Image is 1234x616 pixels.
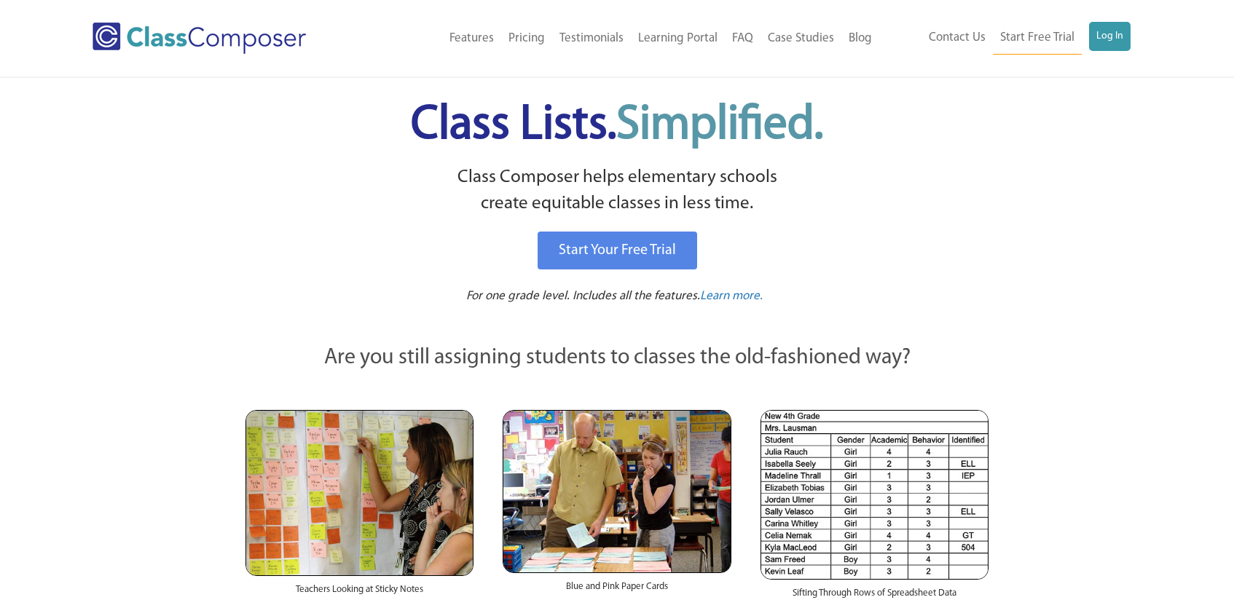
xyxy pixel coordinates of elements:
[245,576,473,611] div: Teachers Looking at Sticky Notes
[879,22,1131,55] nav: Header Menu
[503,573,731,608] div: Blue and Pink Paper Cards
[411,102,823,149] span: Class Lists.
[245,342,989,374] p: Are you still assigning students to classes the old-fashioned way?
[1089,22,1131,51] a: Log In
[616,102,823,149] span: Simplified.
[501,23,552,55] a: Pricing
[243,165,991,218] p: Class Composer helps elementary schools create equitable classes in less time.
[700,288,763,306] a: Learn more.
[993,22,1082,55] a: Start Free Trial
[93,23,306,54] img: Class Composer
[538,232,697,269] a: Start Your Free Trial
[761,580,989,615] div: Sifting Through Rows of Spreadsheet Data
[559,243,676,258] span: Start Your Free Trial
[466,290,700,302] span: For one grade level. Includes all the features.
[725,23,761,55] a: FAQ
[761,410,989,580] img: Spreadsheets
[761,23,841,55] a: Case Studies
[366,23,879,55] nav: Header Menu
[552,23,631,55] a: Testimonials
[700,290,763,302] span: Learn more.
[631,23,725,55] a: Learning Portal
[503,410,731,572] img: Blue and Pink Paper Cards
[841,23,879,55] a: Blog
[442,23,501,55] a: Features
[921,22,993,54] a: Contact Us
[245,410,473,576] img: Teachers Looking at Sticky Notes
